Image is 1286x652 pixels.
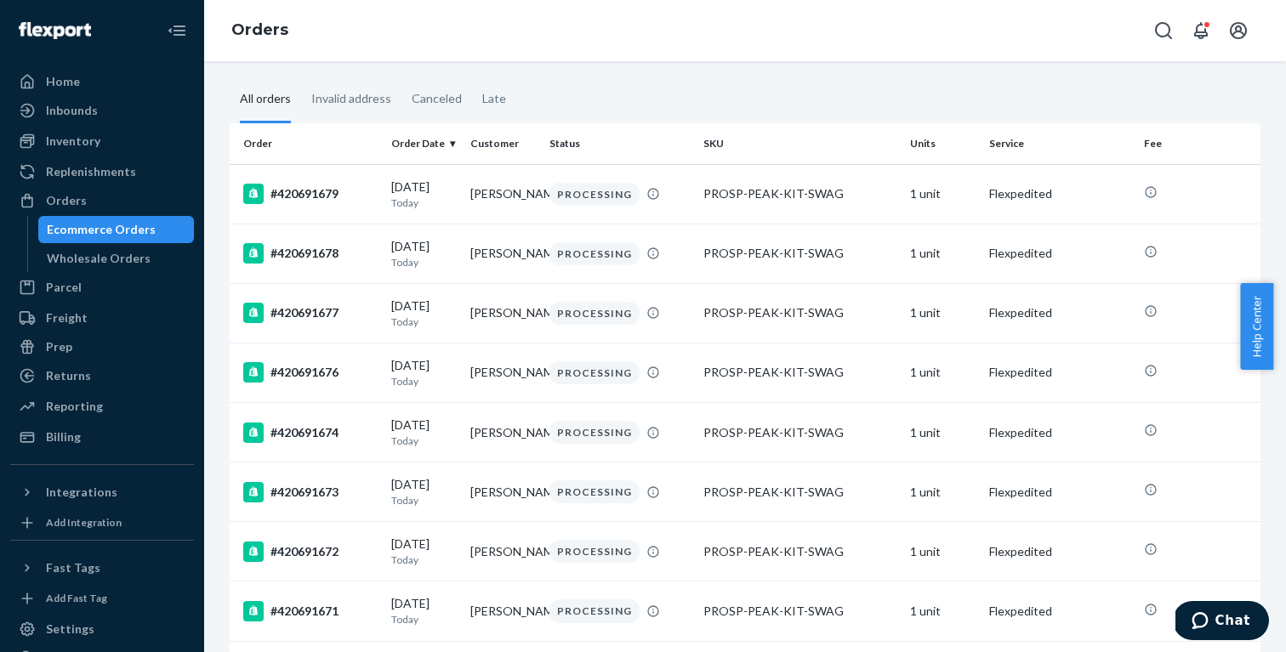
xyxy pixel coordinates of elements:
a: Inbounds [10,97,194,124]
div: [DATE] [391,476,457,507]
p: Today [391,196,457,210]
th: Order Date [384,123,464,164]
td: [PERSON_NAME] [464,164,543,224]
p: Today [391,315,457,329]
button: Open account menu [1221,14,1255,48]
div: Returns [46,367,91,384]
a: Prep [10,333,194,360]
a: Billing [10,423,194,451]
a: Parcel [10,274,194,301]
div: #420691678 [243,243,378,264]
th: Fee [1137,123,1260,164]
div: Billing [46,428,81,445]
div: PROSP-PEAK-KIT-SWAG [703,245,896,262]
p: Flexpedited [989,304,1130,321]
div: #420691672 [243,541,378,562]
td: 1 unit [903,581,982,641]
button: Close Navigation [160,14,194,48]
td: [PERSON_NAME] [464,581,543,641]
td: [PERSON_NAME] [464,224,543,283]
p: Today [391,434,457,448]
div: #420691671 [243,601,378,621]
div: Fast Tags [46,559,100,576]
p: Today [391,493,457,507]
div: Home [46,73,80,90]
div: PROCESSING [549,421,640,444]
div: PROSP-PEAK-KIT-SWAG [703,304,896,321]
div: [DATE] [391,595,457,626]
div: PROCESSING [549,302,640,325]
p: Flexpedited [989,424,1130,441]
div: [DATE] [391,417,457,448]
a: Replenishments [10,158,194,185]
div: Ecommerce Orders [47,221,156,238]
div: Invalid address [311,77,391,121]
a: Ecommerce Orders [38,216,195,243]
button: Fast Tags [10,554,194,581]
td: [PERSON_NAME] [464,462,543,522]
div: Canceled [412,77,462,121]
button: Integrations [10,479,194,506]
div: Late [482,77,506,121]
a: Settings [10,615,194,643]
div: PROSP-PEAK-KIT-SWAG [703,603,896,620]
div: Prep [46,338,72,355]
div: #420691674 [243,422,378,443]
a: Add Fast Tag [10,588,194,609]
div: [DATE] [391,536,457,567]
div: PROSP-PEAK-KIT-SWAG [703,364,896,381]
a: Reporting [10,393,194,420]
td: 1 unit [903,403,982,462]
p: Today [391,553,457,567]
th: Order [230,123,384,164]
td: [PERSON_NAME] [464,283,543,343]
a: Orders [231,20,288,39]
td: [PERSON_NAME] [464,403,543,462]
td: 1 unit [903,462,982,522]
div: Integrations [46,484,117,501]
a: Freight [10,304,194,332]
button: Help Center [1240,283,1273,370]
th: Status [543,123,697,164]
div: Add Fast Tag [46,591,107,605]
p: Today [391,374,457,388]
div: [DATE] [391,298,457,329]
div: Inventory [46,133,100,150]
div: Orders [46,192,87,209]
div: PROCESSING [549,480,640,503]
p: Flexpedited [989,185,1130,202]
a: Wholesale Orders [38,245,195,272]
a: Inventory [10,128,194,155]
th: Units [903,123,982,164]
ol: breadcrumbs [218,6,302,55]
a: Orders [10,187,194,214]
div: #420691673 [243,482,378,502]
p: Flexpedited [989,245,1130,262]
p: Today [391,612,457,626]
div: Customer [470,136,536,150]
a: Home [10,68,194,95]
div: Freight [46,309,88,326]
div: All orders [240,77,291,123]
th: Service [982,123,1137,164]
td: 1 unit [903,224,982,283]
a: Add Integration [10,513,194,533]
p: Flexpedited [989,484,1130,501]
div: Parcel [46,279,82,296]
div: [DATE] [391,238,457,269]
div: [DATE] [391,357,457,388]
p: Flexpedited [989,603,1130,620]
div: Settings [46,621,94,638]
div: Add Integration [46,515,122,530]
div: Inbounds [46,102,98,119]
div: #420691677 [243,303,378,323]
button: Open notifications [1184,14,1218,48]
iframe: Opens a widget where you can chat to one of our agents [1175,601,1269,643]
div: PROCESSING [549,599,640,622]
p: Flexpedited [989,543,1130,560]
div: #420691679 [243,184,378,204]
a: Returns [10,362,194,389]
td: 1 unit [903,164,982,224]
div: PROCESSING [549,242,640,265]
